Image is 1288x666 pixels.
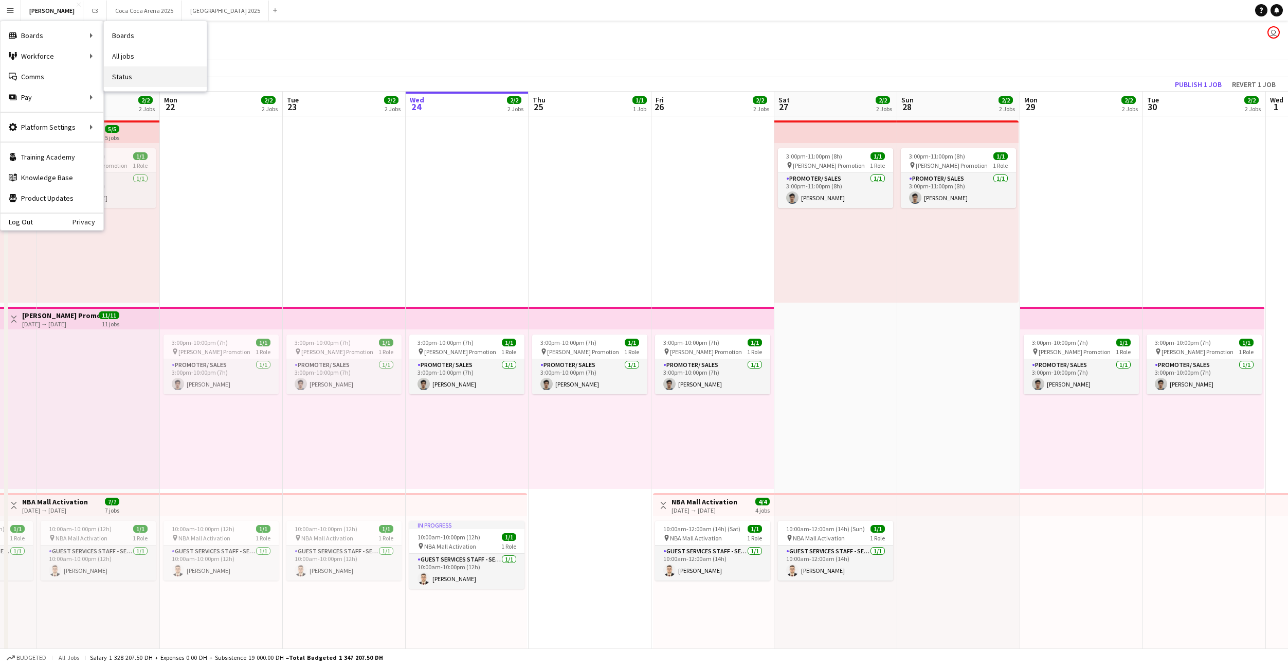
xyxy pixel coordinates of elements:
[102,319,119,328] div: 11 jobs
[632,96,647,104] span: 1/1
[379,339,393,346] span: 1/1
[378,534,393,542] span: 1 Role
[1,46,103,66] div: Workforce
[507,96,521,104] span: 2/2
[133,152,148,160] span: 1/1
[654,101,664,113] span: 26
[916,162,988,169] span: [PERSON_NAME] Promotion
[507,105,523,113] div: 2 Jobs
[21,1,83,21] button: [PERSON_NAME]
[384,96,398,104] span: 2/2
[256,348,270,356] span: 1 Role
[624,348,639,356] span: 1 Role
[22,311,99,320] h3: [PERSON_NAME] Promotion
[1,167,103,188] a: Knowledge Base
[107,1,182,21] button: Coca Coca Arena 2025
[1,25,103,46] div: Boards
[1039,348,1111,356] span: [PERSON_NAME] Promotion
[41,521,156,581] app-job-card: 10:00am-10:00pm (12h)1/1 NBA Mall Activation1 RoleGuest Services Staff - Senior1/110:00am-10:00pm...
[625,339,639,346] span: 1/1
[105,505,119,514] div: 7 jobs
[1155,339,1211,346] span: 3:00pm-10:00pm (7h)
[901,148,1016,208] div: 3:00pm-11:00pm (8h)1/1 [PERSON_NAME] Promotion1 RolePromoter/ Sales1/13:00pm-11:00pm (8h)[PERSON_...
[1147,335,1262,394] app-job-card: 3:00pm-10:00pm (7h)1/1 [PERSON_NAME] Promotion1 RolePromoter/ Sales1/13:00pm-10:00pm (7h)[PERSON_...
[22,320,99,328] div: [DATE] → [DATE]
[532,335,647,394] app-job-card: 3:00pm-10:00pm (7h)1/1 [PERSON_NAME] Promotion1 RolePromoter/ Sales1/13:00pm-10:00pm (7h)[PERSON_...
[286,546,402,581] app-card-role: Guest Services Staff - Senior1/110:00am-10:00pm (12h)[PERSON_NAME]
[105,125,119,133] span: 5/5
[1239,348,1254,356] span: 1 Role
[182,1,269,21] button: [GEOGRAPHIC_DATA] 2025
[178,348,250,356] span: [PERSON_NAME] Promotion
[22,506,88,514] div: [DATE] → [DATE]
[10,525,25,533] span: 1/1
[753,105,769,113] div: 2 Jobs
[295,525,357,533] span: 10:00am-10:00pm (12h)
[747,534,762,542] span: 1 Role
[1245,105,1261,113] div: 2 Jobs
[655,359,770,394] app-card-role: Promoter/ Sales1/13:00pm-10:00pm (7h)[PERSON_NAME]
[532,359,647,394] app-card-role: Promoter/ Sales1/13:00pm-10:00pm (7h)[PERSON_NAME]
[778,95,790,104] span: Sat
[1,218,33,226] a: Log Out
[786,525,865,533] span: 10:00am-12:00am (14h) (Sun)
[531,101,546,113] span: 25
[418,339,474,346] span: 3:00pm-10:00pm (7h)
[287,95,299,104] span: Tue
[655,546,770,581] app-card-role: Guest Services Staff - Senior1/110:00am-12:00am (14h)[PERSON_NAME]
[655,335,770,394] div: 3:00pm-10:00pm (7h)1/1 [PERSON_NAME] Promotion1 RolePromoter/ Sales1/13:00pm-10:00pm (7h)[PERSON_...
[876,105,892,113] div: 2 Jobs
[655,521,770,581] app-job-card: 10:00am-12:00am (14h) (Sat)1/1 NBA Mall Activation1 RoleGuest Services Staff - Senior1/110:00am-1...
[72,218,103,226] a: Privacy
[748,525,762,533] span: 1/1
[105,133,119,142] div: 5 jobs
[1,188,103,208] a: Product Updates
[672,506,737,514] div: [DATE] → [DATE]
[1147,95,1159,104] span: Tue
[256,534,270,542] span: 1 Role
[286,359,402,394] app-card-role: Promoter/ Sales1/13:00pm-10:00pm (7h)[PERSON_NAME]
[286,521,402,581] app-job-card: 10:00am-10:00pm (12h)1/1 NBA Mall Activation1 RoleGuest Services Staff - Senior1/110:00am-10:00pm...
[105,498,119,505] span: 7/7
[10,534,25,542] span: 1 Role
[663,339,719,346] span: 3:00pm-10:00pm (7h)
[501,348,516,356] span: 1 Role
[876,96,890,104] span: 2/2
[748,339,762,346] span: 1/1
[285,101,299,113] span: 23
[57,654,81,661] span: All jobs
[901,173,1016,208] app-card-role: Promoter/ Sales1/13:00pm-11:00pm (8h)[PERSON_NAME]
[378,348,393,356] span: 1 Role
[409,521,524,589] app-job-card: In progress10:00am-10:00pm (12h)1/1 NBA Mall Activation1 RoleGuest Services Staff - Senior1/110:0...
[1268,101,1283,113] span: 1
[633,105,646,113] div: 1 Job
[164,521,279,581] app-job-card: 10:00am-10:00pm (12h)1/1 NBA Mall Activation1 RoleGuest Services Staff - Senior1/110:00am-10:00pm...
[408,101,424,113] span: 24
[295,339,351,346] span: 3:00pm-10:00pm (7h)
[256,339,270,346] span: 1/1
[409,554,524,589] app-card-role: Guest Services Staff - Senior1/110:00am-10:00pm (12h)[PERSON_NAME]
[41,546,156,581] app-card-role: Guest Services Staff - Senior1/110:00am-10:00pm (12h)[PERSON_NAME]
[104,46,207,66] a: All jobs
[793,162,865,169] span: [PERSON_NAME] Promotion
[547,348,619,356] span: [PERSON_NAME] Promotion
[83,1,107,21] button: C3
[1146,101,1159,113] span: 30
[870,525,885,533] span: 1/1
[409,335,524,394] app-job-card: 3:00pm-10:00pm (7h)1/1 [PERSON_NAME] Promotion1 RolePromoter/ Sales1/13:00pm-10:00pm (7h)[PERSON_...
[778,148,893,208] app-job-card: 3:00pm-11:00pm (8h)1/1 [PERSON_NAME] Promotion1 RolePromoter/ Sales1/13:00pm-11:00pm (8h)[PERSON_...
[133,162,148,169] span: 1 Role
[1116,348,1131,356] span: 1 Role
[670,534,722,542] span: NBA Mall Activation
[778,521,893,581] app-job-card: 10:00am-12:00am (14h) (Sun)1/1 NBA Mall Activation1 RoleGuest Services Staff - Senior1/110:00am-1...
[670,348,742,356] span: [PERSON_NAME] Promotion
[777,101,790,113] span: 27
[133,534,148,542] span: 1 Role
[999,96,1013,104] span: 2/2
[870,152,885,160] span: 1/1
[1,117,103,137] div: Platform Settings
